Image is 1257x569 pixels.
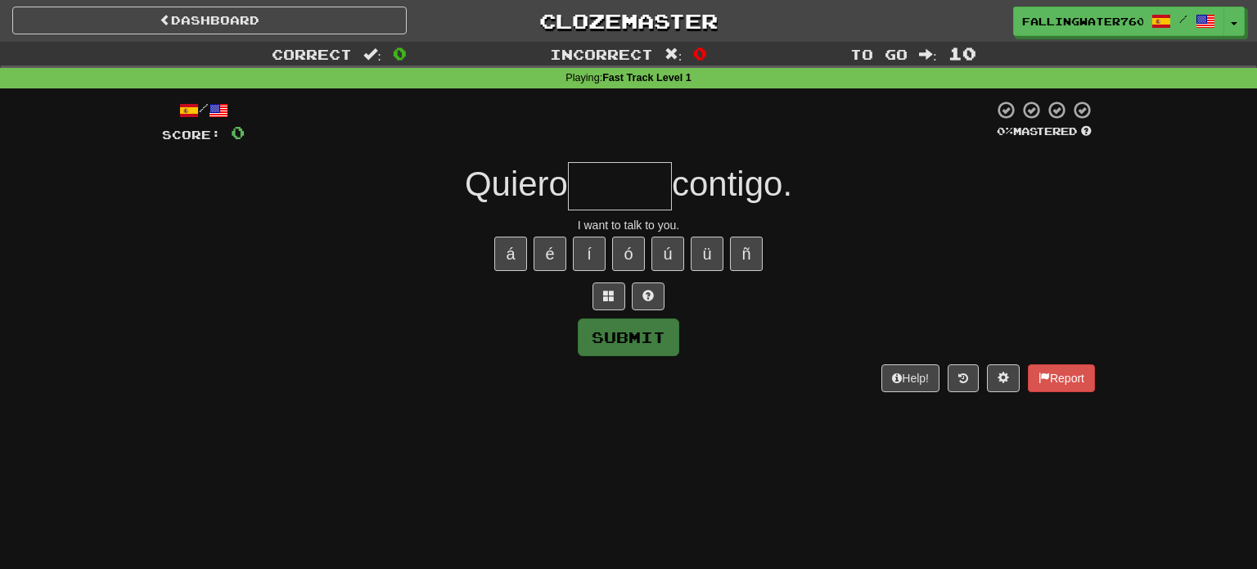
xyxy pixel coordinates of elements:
[1013,7,1224,36] a: FallingWater7609 /
[881,364,939,392] button: Help!
[162,128,221,142] span: Score:
[612,237,645,271] button: ó
[730,237,763,271] button: ñ
[1028,364,1095,392] button: Report
[494,237,527,271] button: á
[632,282,665,310] button: Single letter hint - you only get 1 per sentence and score half the points! alt+h
[465,165,568,203] span: Quiero
[162,217,1095,233] div: I want to talk to you.
[665,47,683,61] span: :
[272,46,352,62] span: Correct
[672,165,792,203] span: contigo.
[1179,13,1187,25] span: /
[393,43,407,63] span: 0
[919,47,937,61] span: :
[993,124,1095,139] div: Mastered
[691,237,723,271] button: ü
[651,237,684,271] button: ú
[997,124,1013,138] span: 0 %
[592,282,625,310] button: Switch sentence to multiple choice alt+p
[231,122,245,142] span: 0
[602,72,692,84] strong: Fast Track Level 1
[948,43,976,63] span: 10
[573,237,606,271] button: í
[578,318,679,356] button: Submit
[12,7,407,34] a: Dashboard
[162,100,245,120] div: /
[1022,14,1143,29] span: FallingWater7609
[693,43,707,63] span: 0
[550,46,653,62] span: Incorrect
[948,364,979,392] button: Round history (alt+y)
[850,46,908,62] span: To go
[431,7,826,35] a: Clozemaster
[534,237,566,271] button: é
[363,47,381,61] span: :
